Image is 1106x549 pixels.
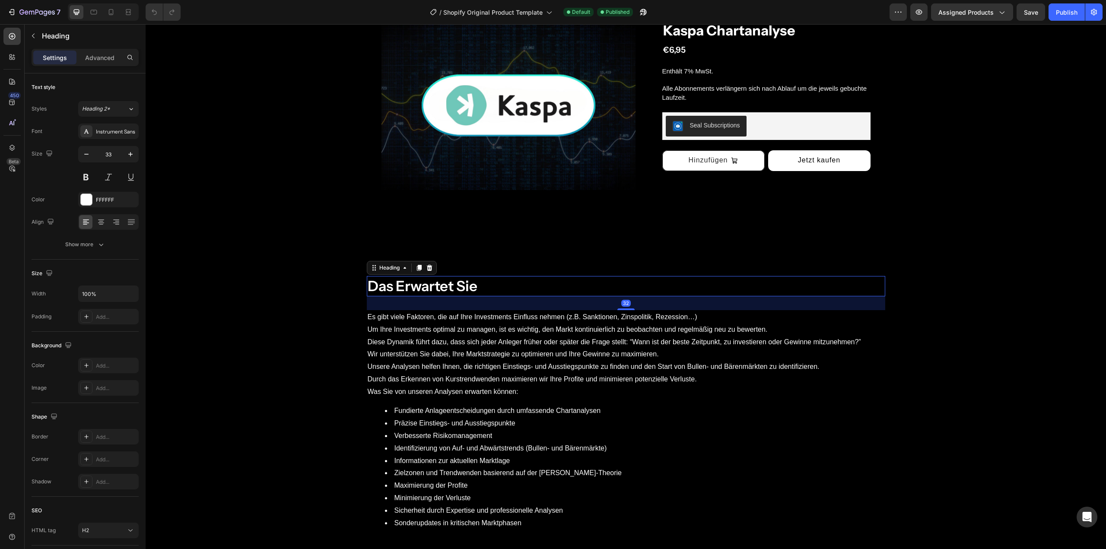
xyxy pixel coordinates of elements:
p: Alle Abonnements verlängern sich nach Ablauf um die jeweils gebuchte Laufzeit. [517,60,725,78]
p: Was Sie von unseren Analysen erwarten können: [222,362,739,374]
div: Color [32,362,45,369]
div: Add... [96,313,137,321]
span: Heading 2* [82,105,110,113]
p: Um Ihre Investments optimal zu managen, ist es wichtig, den Markt kontinuierlich zu beobachten un... [222,299,739,324]
button: Hinzufügen [517,126,619,147]
iframe: Design area [146,24,1106,549]
div: Background [32,340,73,352]
div: Seal Subscriptions [544,97,594,106]
div: Add... [96,433,137,441]
div: Image [32,384,47,392]
span: Save [1024,9,1038,16]
span: / [439,8,442,17]
li: Präzise Einstiegs- und Ausstiegspunkte [239,393,739,406]
button: Show more [32,237,139,252]
div: Add... [96,384,137,392]
div: HTML tag [32,527,56,534]
p: Advanced [85,53,114,62]
div: 32 [476,276,485,282]
li: Sicherheit durch Expertise und professionelle Analysen [239,480,739,493]
button: Save [1017,3,1045,21]
span: Assigned Products [938,8,994,17]
div: SEO [32,507,42,514]
button: Assigned Products [931,3,1013,21]
p: Wir unterstützen Sie dabei, Ihre Marktstrategie zu optimieren und Ihre Gewinne zu maximieren. Uns... [222,324,739,349]
li: Sonderupdates in kritischen Marktphasen [239,493,739,505]
span: Shopify Original Product Template [443,8,543,17]
h2: Das Erwartet Sie [221,252,740,272]
div: Size [32,268,54,279]
div: Shadow [32,478,51,486]
div: FFFFFF [96,196,137,204]
div: Instrument Sans [96,128,137,136]
div: Beta [6,158,21,165]
div: Padding [32,313,51,321]
span: Published [606,8,629,16]
p: Heading [42,31,135,41]
button: <p>Jetzt kaufen</p> [623,126,725,147]
p: 7 [57,7,60,17]
span: H2 [82,527,89,533]
button: Seal Subscriptions [520,92,601,112]
input: Auto [79,286,138,301]
button: H2 [78,523,139,538]
span: Default [572,8,590,16]
div: Add... [96,478,137,486]
p: Jetzt kaufen [652,130,695,143]
p: Settings [43,53,67,62]
button: 7 [3,3,64,21]
div: Border [32,433,48,441]
div: Heading [232,240,256,248]
li: Maximierung der Profite [239,455,739,468]
div: Add... [96,456,137,463]
img: SealSubscriptions.png [527,97,537,107]
div: Add... [96,362,137,370]
div: Corner [32,455,49,463]
div: Size [32,148,54,160]
div: Align [32,216,56,228]
li: Informationen zur aktuellen Marktlage [239,431,739,443]
div: Width [32,290,46,298]
div: 450 [8,92,21,99]
div: Font [32,127,42,135]
div: Enthält 7% MwSt. [517,43,725,51]
p: Durch das Erkennen von Kurstrendwenden maximieren wir Ihre Profite und minimieren potenzielle Ver... [222,349,739,362]
div: €6,95 [517,20,541,32]
div: Styles [32,105,47,113]
div: Text style [32,83,55,91]
div: Show more [65,240,105,249]
div: Shape [32,411,59,423]
li: Verbesserte Risikomanagement [239,406,739,418]
div: Publish [1056,8,1077,17]
li: Minimierung der Verluste [239,468,739,480]
li: Identifizierung von Auf- und Abwärtstrends (Bullen- und Bärenmärkte) [239,418,739,431]
div: Hinzufügen [543,130,582,143]
button: Heading 2* [78,101,139,117]
li: Zielzonen und Trendwenden basierend auf der [PERSON_NAME]-Theorie [239,443,739,455]
li: Fundierte Anlageentscheidungen durch umfassende Chartanalysen [239,381,739,393]
div: Open Intercom Messenger [1077,507,1097,527]
p: Es gibt viele Faktoren, die auf Ihre Investments Einfluss nehmen (z.B. Sanktionen, Zinspolitik, R... [222,287,739,299]
div: Color [32,196,45,203]
div: Undo/Redo [146,3,181,21]
button: Publish [1049,3,1085,21]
